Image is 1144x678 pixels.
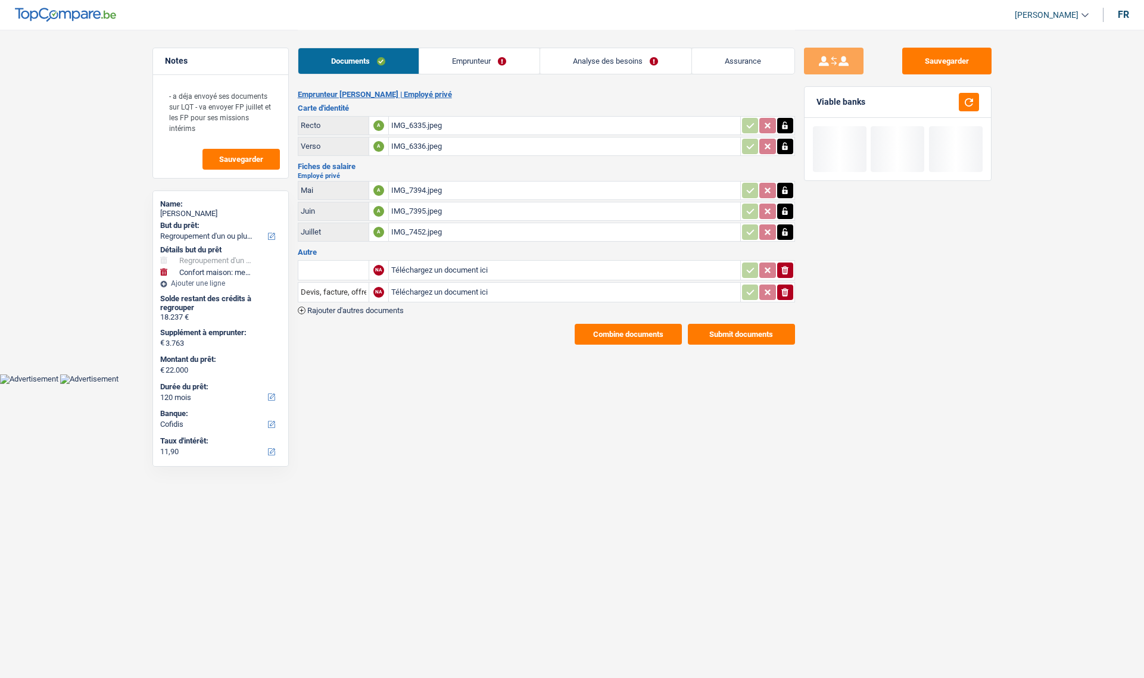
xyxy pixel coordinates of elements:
[391,117,738,135] div: IMG_6335.jpeg
[160,199,281,209] div: Name:
[160,338,164,348] span: €
[373,206,384,217] div: A
[160,221,279,230] label: But du prêt:
[373,265,384,276] div: NA
[160,245,281,255] div: Détails but du prêt
[373,120,384,131] div: A
[165,56,276,66] h5: Notes
[373,227,384,238] div: A
[60,374,119,384] img: Advertisement
[298,173,795,179] h2: Employé privé
[692,48,794,74] a: Assurance
[307,307,404,314] span: Rajouter d'autres documents
[902,48,992,74] button: Sauvegarder
[688,324,795,345] button: Submit documents
[298,104,795,112] h3: Carte d'identité
[160,409,279,418] label: Banque:
[391,182,738,199] div: IMG_7394.jpeg
[160,355,279,364] label: Montant du prêt:
[391,223,738,241] div: IMG_7452.jpeg
[301,227,366,236] div: Juillet
[160,328,279,338] label: Supplément à emprunter:
[391,138,738,155] div: IMG_6336.jpeg
[373,141,384,152] div: A
[298,48,419,74] a: Documents
[160,382,279,392] label: Durée du prêt:
[298,163,795,170] h3: Fiches de salaire
[298,248,795,256] h3: Autre
[15,8,116,22] img: TopCompare Logo
[219,155,263,163] span: Sauvegarder
[373,287,384,298] div: NA
[160,365,164,375] span: €
[419,48,540,74] a: Emprunteur
[160,436,279,446] label: Taux d'intérêt:
[160,209,281,218] div: [PERSON_NAME]
[202,149,280,170] button: Sauvegarder
[391,202,738,220] div: IMG_7395.jpeg
[373,185,384,196] div: A
[1005,5,1089,25] a: [PERSON_NAME]
[301,207,366,215] div: Juin
[301,121,366,130] div: Recto
[575,324,682,345] button: Combine documents
[816,97,865,107] div: Viable banks
[1118,9,1129,20] div: fr
[298,90,795,99] h2: Emprunteur [PERSON_NAME] | Employé privé
[540,48,691,74] a: Analyse des besoins
[301,186,366,195] div: Mai
[160,294,281,313] div: Solde restant des crédits à regrouper
[1015,10,1078,20] span: [PERSON_NAME]
[160,313,281,322] div: 18.237 €
[301,142,366,151] div: Verso
[298,307,404,314] button: Rajouter d'autres documents
[160,279,281,288] div: Ajouter une ligne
